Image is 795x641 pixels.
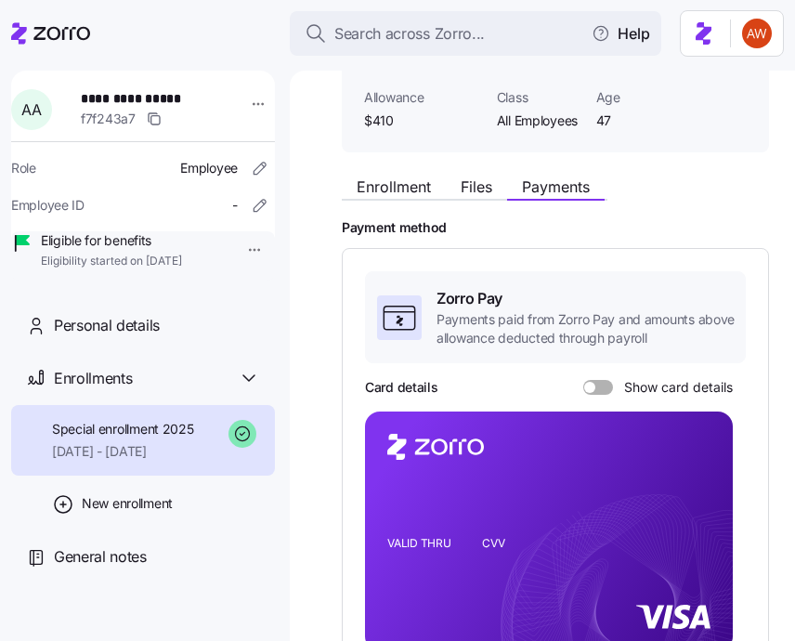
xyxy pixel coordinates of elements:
span: Help [592,22,650,45]
span: Files [461,179,492,194]
span: Personal details [54,314,160,337]
span: Allowance [364,88,482,107]
span: Employee ID [11,196,85,215]
span: - [232,196,238,215]
tspan: CVV [482,536,505,550]
button: Help [577,15,665,52]
span: A A [21,102,41,117]
span: Enrollment [357,179,431,194]
span: Role [11,159,36,177]
span: Zorro Pay [437,287,745,310]
span: Employee [180,159,238,177]
button: Search across Zorro... [290,11,661,56]
span: Special enrollment 2025 [52,420,194,438]
span: 47 [596,111,681,130]
span: Search across Zorro... [334,22,485,46]
span: f7f243a7 [81,110,136,128]
span: $410 [364,111,482,130]
span: All Employees [497,111,581,130]
h2: Payment method [342,219,769,237]
span: Show card details [613,380,733,395]
span: General notes [54,545,147,569]
span: Payments [522,179,590,194]
img: 3c671664b44671044fa8929adf5007c6 [742,19,772,48]
span: [DATE] - [DATE] [52,442,194,461]
span: Enrollments [54,367,132,390]
tspan: VALID THRU [387,536,451,550]
h3: Card details [365,378,438,397]
span: Eligibility started on [DATE] [41,254,182,269]
span: Payments paid from Zorro Pay and amounts above allowance deducted through payroll [437,310,745,348]
span: Class [497,88,581,107]
span: New enrollment [82,494,173,513]
span: Age [596,88,681,107]
span: Eligible for benefits [41,231,182,250]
